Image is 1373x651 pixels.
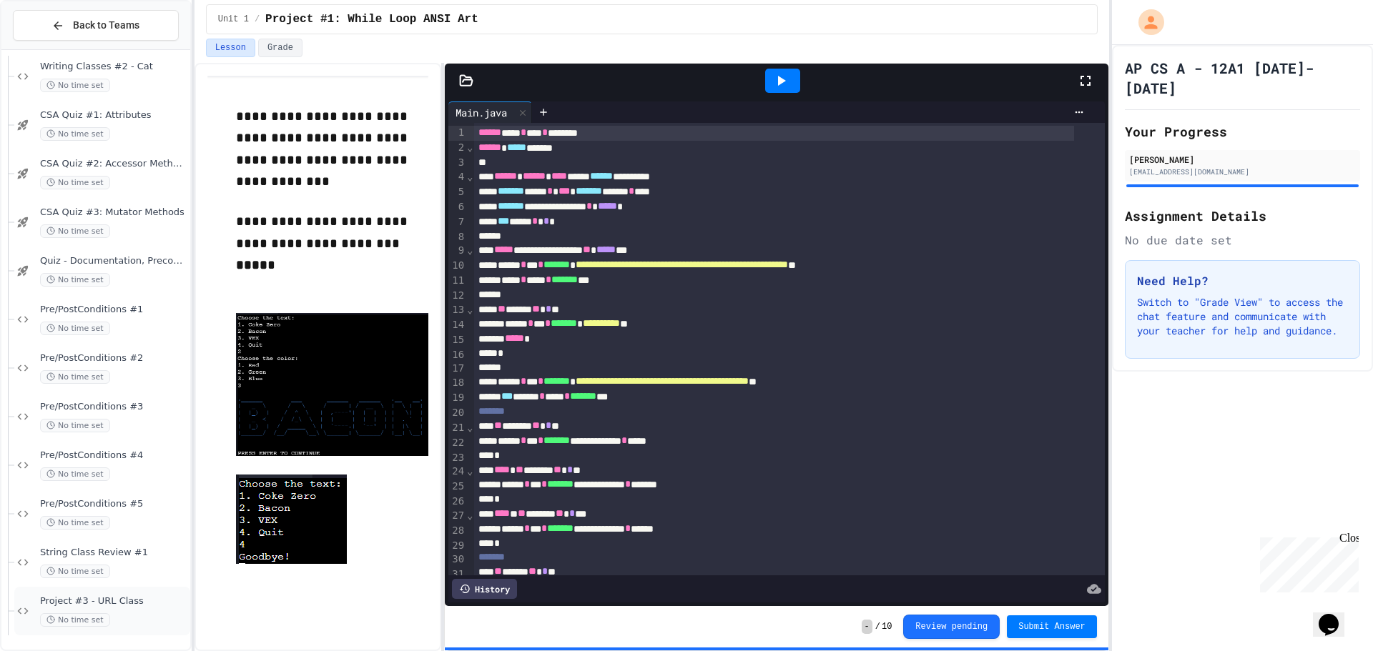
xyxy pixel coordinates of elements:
[466,569,473,580] span: Fold line
[1018,621,1086,632] span: Submit Answer
[73,18,139,33] span: Back to Teams
[258,39,302,57] button: Grade
[40,79,110,92] span: No time set
[1137,295,1348,338] p: Switch to "Grade View" to access the chat feature and communicate with your teacher for help and ...
[1125,206,1360,226] h2: Assignment Details
[448,141,466,156] div: 2
[882,621,892,632] span: 10
[40,207,187,219] span: CSA Quiz #3: Mutator Methods
[40,322,110,335] span: No time set
[40,304,187,316] span: Pre/PostConditions #1
[875,621,880,632] span: /
[448,185,466,200] div: 5
[40,498,187,510] span: Pre/PostConditions #5
[40,127,110,141] span: No time set
[1125,58,1360,98] h1: AP CS A - 12A1 [DATE]-[DATE]
[40,61,187,73] span: Writing Classes #2 - Cat
[40,370,110,384] span: No time set
[13,10,179,41] button: Back to Teams
[448,289,466,303] div: 12
[448,524,466,539] div: 28
[448,200,466,215] div: 6
[448,436,466,451] div: 22
[466,141,473,153] span: Fold line
[448,509,466,524] div: 27
[448,156,466,170] div: 3
[448,421,466,436] div: 21
[218,14,249,25] span: Unit 1
[6,6,99,91] div: Chat with us now!Close
[448,274,466,289] div: 11
[448,215,466,230] div: 7
[448,105,514,120] div: Main.java
[448,362,466,376] div: 17
[448,101,532,123] div: Main.java
[448,406,466,421] div: 20
[448,539,466,553] div: 29
[466,510,473,521] span: Fold line
[1125,121,1360,141] h2: Your Progress
[40,352,187,364] span: Pre/PostConditions #2
[40,565,110,578] span: No time set
[448,552,466,567] div: 30
[448,479,466,495] div: 25
[448,567,466,582] div: 31
[466,422,473,433] span: Fold line
[448,391,466,406] div: 19
[40,449,187,462] span: Pre/PostConditions #4
[40,419,110,432] span: No time set
[40,516,110,530] span: No time set
[448,348,466,362] div: 16
[40,613,110,627] span: No time set
[466,244,473,256] span: Fold line
[206,39,255,57] button: Lesson
[448,126,466,141] div: 1
[448,170,466,185] div: 4
[1129,167,1356,177] div: [EMAIL_ADDRESS][DOMAIN_NAME]
[40,401,187,413] span: Pre/PostConditions #3
[40,176,110,189] span: No time set
[255,14,260,25] span: /
[265,11,478,28] span: Project #1: While Loop ANSI Art
[448,376,466,391] div: 18
[40,273,110,287] span: No time set
[40,547,187,559] span: String Class Review #1
[40,595,187,607] span: Project #3 - URL Class
[40,467,110,481] span: No time set
[40,255,187,267] span: Quiz - Documentation, Preconditions and Postconditions
[466,465,473,477] span: Fold line
[466,304,473,315] span: Fold line
[448,333,466,348] div: 15
[448,303,466,318] div: 13
[448,318,466,333] div: 14
[1007,615,1097,638] button: Submit Answer
[466,171,473,182] span: Fold line
[448,495,466,509] div: 26
[1313,594,1359,637] iframe: chat widget
[1137,272,1348,289] h3: Need Help?
[448,259,466,274] div: 10
[1254,532,1359,592] iframe: chat widget
[448,464,466,479] div: 24
[862,620,872,634] span: -
[40,224,110,238] span: No time set
[40,158,187,170] span: CSA Quiz #2: Accessor Methods
[452,579,517,599] div: History
[1129,153,1356,166] div: [PERSON_NAME]
[448,230,466,244] div: 8
[903,615,1000,639] button: Review pending
[40,109,187,121] span: CSA Quiz #1: Attributes
[448,451,466,465] div: 23
[1123,6,1168,39] div: My Account
[1125,232,1360,249] div: No due date set
[448,244,466,259] div: 9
